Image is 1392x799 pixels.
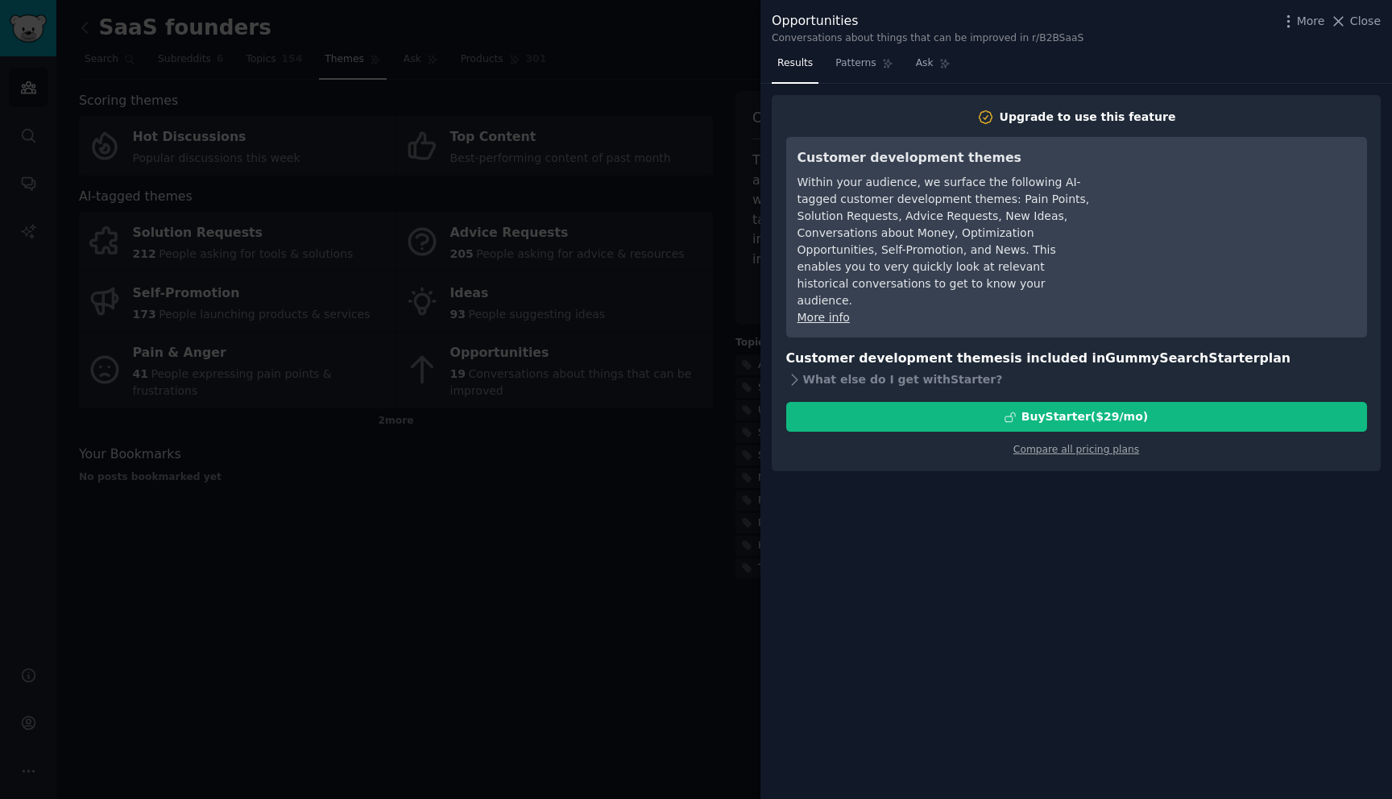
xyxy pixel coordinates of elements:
[1013,444,1139,455] a: Compare all pricing plans
[1280,13,1325,30] button: More
[1105,350,1259,366] span: GummySearch Starter
[830,51,898,84] a: Patterns
[1330,13,1381,30] button: Close
[1350,13,1381,30] span: Close
[772,31,1083,46] div: Conversations about things that can be improved in r/B2BSaaS
[835,56,876,71] span: Patterns
[772,51,818,84] a: Results
[1297,13,1325,30] span: More
[786,368,1367,391] div: What else do I get with Starter ?
[772,11,1083,31] div: Opportunities
[797,148,1092,168] h3: Customer development themes
[910,51,956,84] a: Ask
[797,174,1092,309] div: Within your audience, we surface the following AI-tagged customer development themes: Pain Points...
[786,402,1367,432] button: BuyStarter($29/mo)
[797,311,850,324] a: More info
[777,56,813,71] span: Results
[1114,148,1356,269] iframe: YouTube video player
[786,349,1367,369] h3: Customer development themes is included in plan
[1000,109,1176,126] div: Upgrade to use this feature
[916,56,934,71] span: Ask
[1021,408,1148,425] div: Buy Starter ($ 29 /mo )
